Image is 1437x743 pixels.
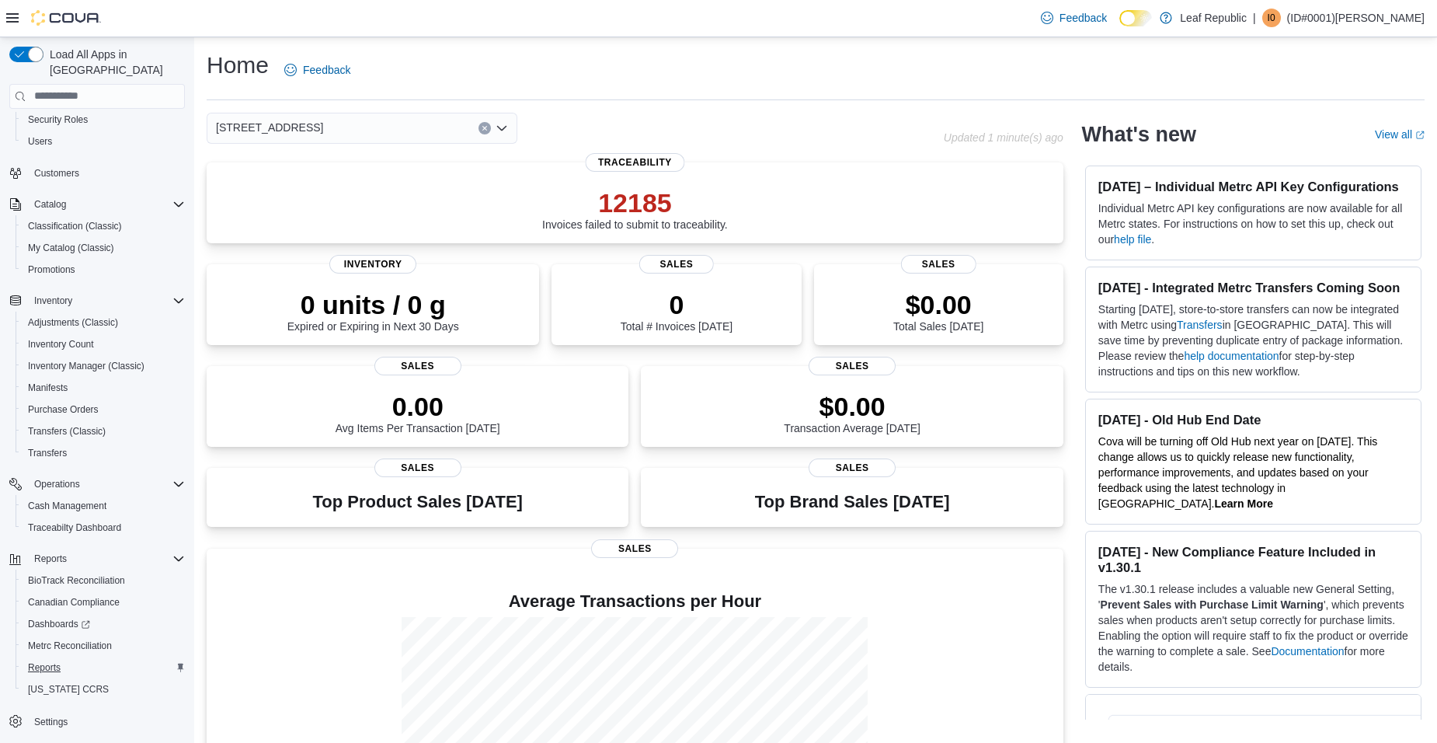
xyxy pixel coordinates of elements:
span: Settings [34,716,68,728]
h3: [DATE] - Integrated Metrc Transfers Coming Soon [1098,280,1408,295]
span: Dashboards [28,618,90,630]
span: Inventory Count [28,338,94,351]
button: Open list of options [496,122,508,134]
span: Inventory Manager (Classic) [28,360,144,372]
span: Adjustments (Classic) [22,313,185,332]
span: Transfers [28,447,67,459]
span: Transfers [22,444,185,462]
p: Updated 1 minute(s) ago [944,131,1063,144]
a: Promotions [22,260,82,279]
span: Sales [374,459,461,477]
span: BioTrack Reconciliation [28,574,125,587]
button: Settings [3,710,191,732]
span: Users [22,132,185,151]
p: 0 units / 0 g [287,289,459,320]
span: Feedback [1059,10,1107,26]
h3: [DATE] - New Compliance Feature Included in v1.30.1 [1098,544,1408,575]
span: Reports [34,553,67,565]
span: Sales [374,357,461,375]
span: Inventory [34,295,72,307]
h3: [DATE] – Individual Metrc API Key Configurations [1098,179,1408,194]
p: 0.00 [336,391,500,422]
p: The v1.30.1 release includes a valuable new General Setting, ' ', which prevents sales when produ... [1098,581,1408,675]
h3: Top Product Sales [DATE] [313,493,523,511]
a: Traceabilty Dashboard [22,518,127,537]
a: BioTrack Reconciliation [22,571,131,590]
button: Manifests [16,377,191,399]
p: 0 [621,289,732,320]
button: Canadian Compliance [16,591,191,613]
a: Transfers (Classic) [22,422,112,441]
svg: External link [1415,131,1425,140]
span: Users [28,135,52,148]
button: Purchase Orders [16,399,191,420]
span: Reports [22,658,185,677]
a: Transfers [22,444,73,462]
p: $0.00 [784,391,920,422]
span: Reports [28,661,61,674]
button: Reports [28,549,73,568]
span: Security Roles [22,110,185,129]
span: Catalog [28,195,185,214]
a: Dashboards [16,613,191,635]
button: Inventory Count [16,333,191,355]
div: Avg Items Per Transaction [DATE] [336,391,500,434]
h3: Top Brand Sales [DATE] [755,493,950,511]
span: Load All Apps in [GEOGRAPHIC_DATA] [43,47,185,78]
span: Purchase Orders [22,400,185,419]
a: Transfers [1177,319,1223,331]
button: Classification (Classic) [16,215,191,237]
input: Dark Mode [1119,10,1152,26]
span: [STREET_ADDRESS] [216,118,323,137]
button: Clear input [478,122,491,134]
span: Canadian Compliance [28,596,120,609]
a: Security Roles [22,110,94,129]
a: Classification (Classic) [22,217,128,235]
span: My Catalog (Classic) [22,239,185,257]
span: Canadian Compliance [22,593,185,612]
div: (ID#0001)Mohammed Darrabee [1262,9,1281,27]
a: Inventory Manager (Classic) [22,357,151,375]
span: Promotions [28,263,75,276]
strong: Prevent Sales with Purchase Limit Warning [1101,598,1324,611]
a: Feedback [1035,2,1113,33]
a: Learn More [1214,497,1272,510]
a: Dashboards [22,615,96,633]
div: Invoices failed to submit to traceability. [542,187,728,231]
span: Customers [28,163,185,183]
span: Purchase Orders [28,403,99,416]
span: Promotions [22,260,185,279]
button: Operations [28,475,86,494]
span: Inventory Count [22,335,185,354]
span: Customers [34,167,79,180]
a: Inventory Count [22,335,100,354]
a: Adjustments (Classic) [22,313,124,332]
p: $0.00 [893,289,983,320]
button: Adjustments (Classic) [16,312,191,333]
p: (ID#0001)[PERSON_NAME] [1287,9,1425,27]
h2: What's new [1082,122,1196,147]
span: Dashboards [22,615,185,633]
span: Operations [34,478,80,490]
a: Metrc Reconciliation [22,637,118,655]
span: Sales [591,539,678,558]
h1: Home [207,50,269,81]
span: Cova will be turning off Old Hub next year on [DATE]. This change allows us to quickly release ne... [1098,435,1378,510]
span: Traceabilty Dashboard [22,518,185,537]
a: [US_STATE] CCRS [22,680,115,699]
span: Classification (Classic) [28,220,122,232]
button: [US_STATE] CCRS [16,678,191,700]
button: Transfers [16,442,191,464]
button: Promotions [16,259,191,281]
button: Security Roles [16,109,191,131]
a: Reports [22,658,67,677]
span: Traceabilty Dashboard [28,521,121,534]
span: Cash Management [28,500,106,512]
button: Catalog [28,195,72,214]
a: Manifests [22,378,74,397]
button: Reports [16,657,191,678]
span: My Catalog (Classic) [28,242,114,254]
a: Feedback [278,54,357,85]
a: help documentation [1184,350,1279,362]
